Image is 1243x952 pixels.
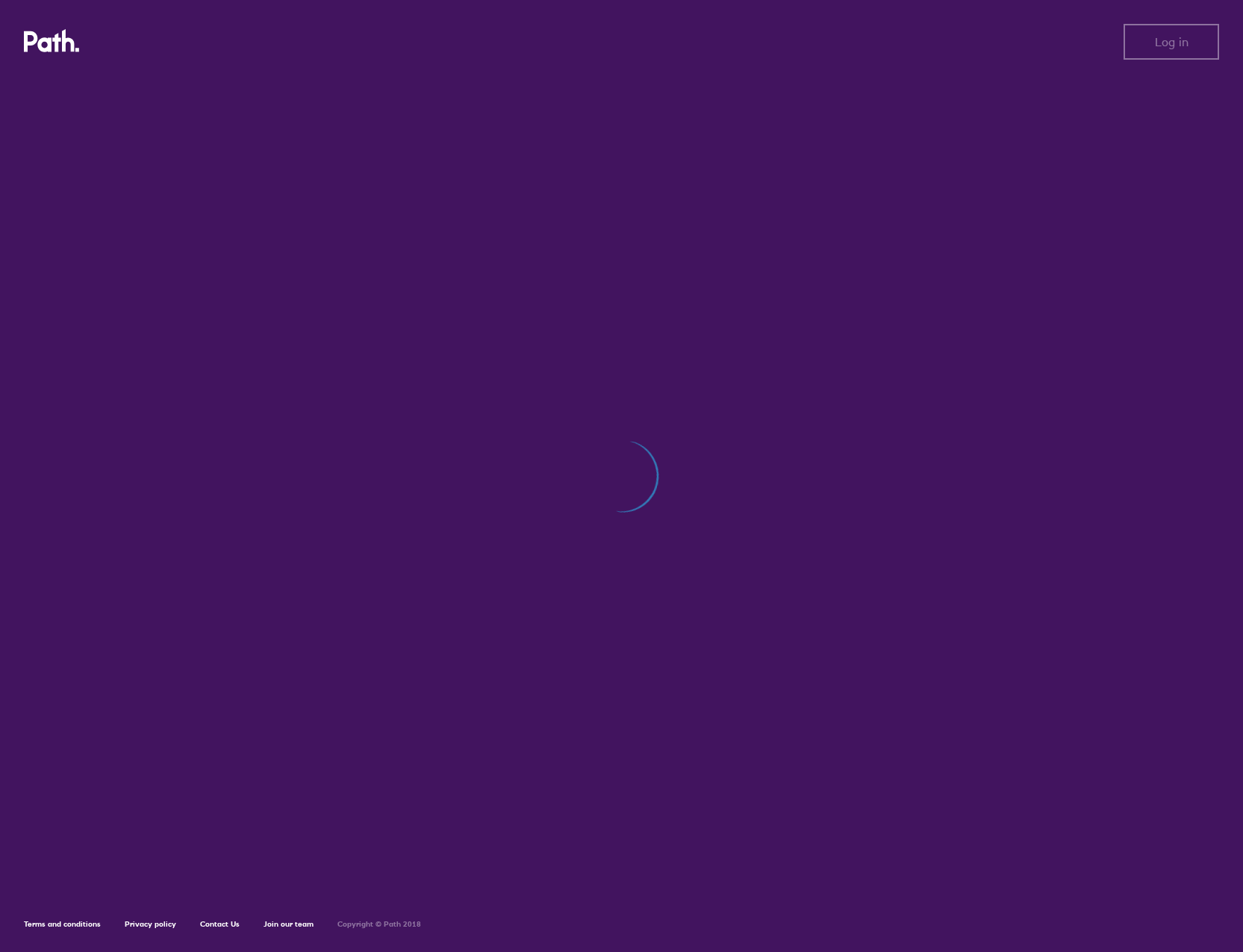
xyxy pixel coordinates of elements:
[125,919,176,929] a: Privacy policy
[337,920,421,929] h6: Copyright © Path 2018
[1124,24,1219,60] button: Log in
[264,919,314,929] a: Join our team
[24,919,101,929] a: Terms and conditions
[200,919,240,929] a: Contact Us
[1155,35,1189,48] span: Log in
